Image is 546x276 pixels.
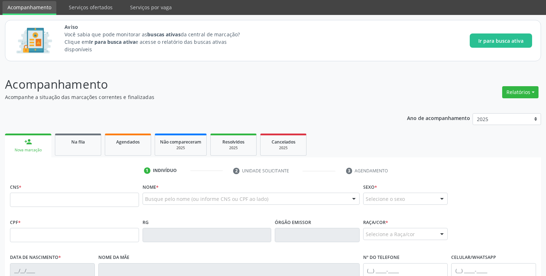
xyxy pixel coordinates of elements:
[10,217,21,228] label: CPF
[478,37,524,45] span: Ir para busca ativa
[65,31,253,53] p: Você sabia que pode monitorar as da central de marcação? Clique em e acesse o relatório das busca...
[65,23,253,31] span: Aviso
[89,38,135,45] strong: Ir para busca ativa
[64,1,118,14] a: Serviços ofertados
[363,252,400,263] label: Nº do Telefone
[363,182,377,193] label: Sexo
[98,252,129,263] label: Nome da mãe
[216,145,251,151] div: 2025
[366,230,415,238] span: Selecione a Raça/cor
[10,147,46,153] div: Nova marcação
[10,252,61,263] label: Data de nascimento
[266,145,301,151] div: 2025
[366,195,405,203] span: Selecione o sexo
[5,93,380,101] p: Acompanhe a situação das marcações correntes e finalizadas
[10,182,21,193] label: CNS
[275,217,311,228] label: Órgão emissor
[363,217,388,228] label: Raça/cor
[24,138,32,146] div: person_add
[143,217,149,228] label: RG
[407,113,470,122] p: Ano de acompanhamento
[144,167,150,174] div: 1
[502,86,539,98] button: Relatórios
[153,167,177,174] div: Indivíduo
[143,182,159,193] label: Nome
[272,139,295,145] span: Cancelados
[2,1,56,15] a: Acompanhamento
[125,1,177,14] a: Serviços por vaga
[222,139,244,145] span: Resolvidos
[71,139,85,145] span: Na fila
[160,145,201,151] div: 2025
[470,33,532,48] button: Ir para busca ativa
[145,195,268,203] span: Busque pelo nome (ou informe CNS ou CPF ao lado)
[14,25,55,57] img: Imagem de CalloutCard
[160,139,201,145] span: Não compareceram
[5,75,380,93] p: Acompanhamento
[451,252,496,263] label: Celular/WhatsApp
[147,31,180,38] strong: buscas ativas
[116,139,140,145] span: Agendados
